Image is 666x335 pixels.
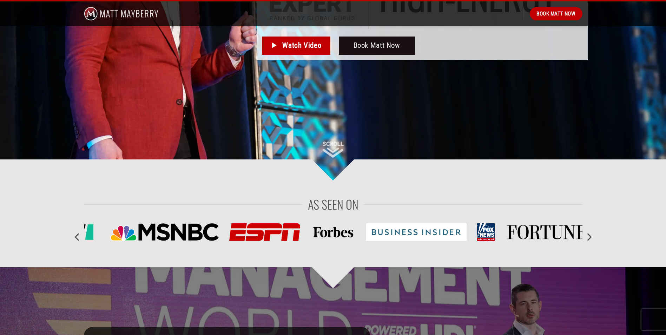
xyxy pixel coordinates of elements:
span: As Seen On [308,195,358,214]
span: Watch Video [282,40,321,51]
img: Matt Mayberry [84,1,159,26]
span: Book Matt Now [536,9,575,18]
button: Previous [71,229,84,245]
span: Book Matt Now [354,40,400,51]
img: Scroll Down [323,142,344,158]
button: Next [582,229,595,245]
a: Book Matt Now [339,37,415,55]
a: Book Matt Now [530,7,582,20]
a: Watch Video [262,37,330,55]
